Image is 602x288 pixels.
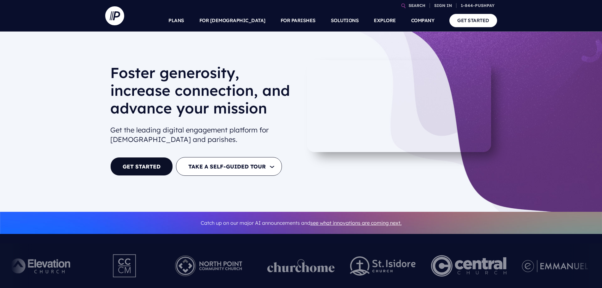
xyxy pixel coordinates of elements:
a: PLANS [168,9,184,32]
a: GET STARTED [110,157,173,176]
p: Catch up on our major AI announcements and [110,216,492,230]
a: see what innovations are coming next. [310,220,402,226]
a: FOR PARISHES [281,9,316,32]
a: FOR [DEMOGRAPHIC_DATA] [199,9,265,32]
img: Pushpay_Logo__CCM [100,248,150,283]
img: Central Church Henderson NV [431,248,507,283]
img: pp_logos_1 [267,259,335,273]
a: GET STARTED [449,14,497,27]
a: EXPLORE [374,9,396,32]
a: SOLUTIONS [331,9,359,32]
button: TAKE A SELF-GUIDED TOUR [176,157,282,176]
h2: Get the leading digital engagement platform for [DEMOGRAPHIC_DATA] and parishes. [110,123,296,147]
a: COMPANY [411,9,435,32]
img: pp_logos_2 [350,256,416,276]
img: Pushpay_Logo__NorthPoint [165,248,252,283]
h1: Foster generosity, increase connection, and advance your mission [110,64,296,122]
